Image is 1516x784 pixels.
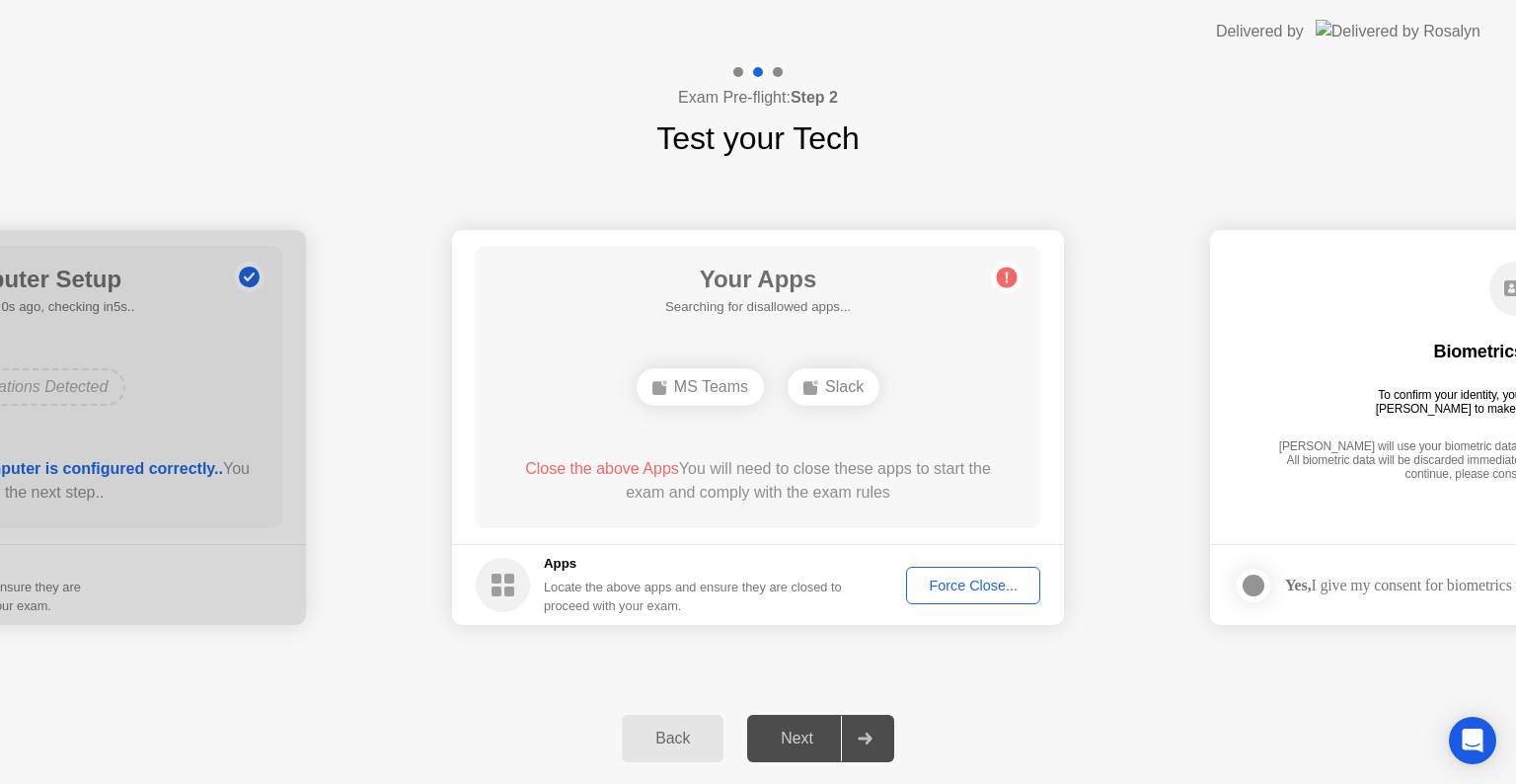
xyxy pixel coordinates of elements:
[1316,20,1480,42] img: Delivered by Rosalyn
[504,457,1013,505] div: You will need to close these apps to start the exam and comply with the exam rules
[544,578,843,615] div: Locate the above apps and ensure they are closed to proceed with your exam.
[628,730,718,747] div: Back
[906,567,1040,604] button: Force Close...
[525,460,679,477] span: Close the above Apps
[791,89,838,106] b: Step 2
[1449,717,1496,764] div: Open Intercom Messenger
[1216,20,1304,43] div: Delivered by
[747,715,894,762] button: Next
[637,368,764,406] div: MS Teams
[753,730,841,747] div: Next
[788,368,879,406] div: Slack
[622,715,723,762] button: Back
[678,86,838,110] h4: Exam Pre-flight:
[665,262,851,297] h1: Your Apps
[913,578,1033,593] div: Force Close...
[656,115,860,162] h1: Test your Tech
[1285,577,1311,593] strong: Yes,
[544,554,843,574] h5: Apps
[665,297,851,317] h5: Searching for disallowed apps...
